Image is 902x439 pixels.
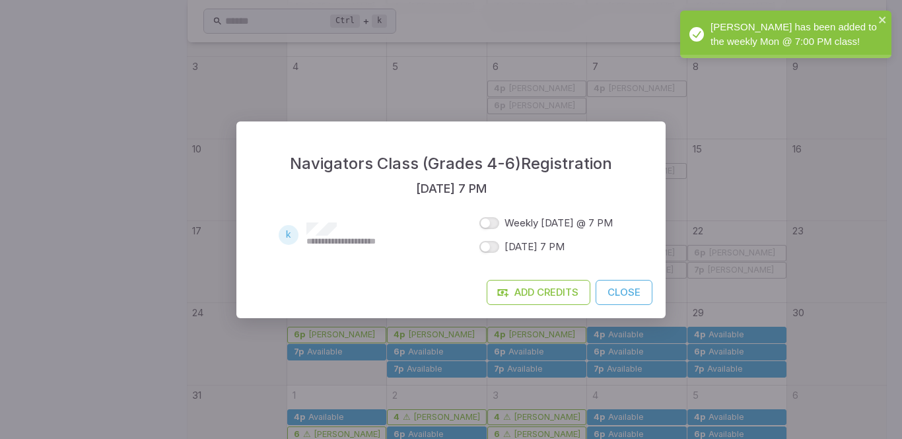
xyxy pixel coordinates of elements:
[596,280,652,305] button: Close
[236,121,666,187] h2: Navigators Class (Grades 4-6) Registration
[878,15,887,27] button: close
[504,240,565,254] span: [DATE] 7 PM
[416,180,487,198] h5: [DATE] 7 PM
[680,11,891,58] div: [PERSON_NAME] has been added to the weekly Mon @ 7:00 PM class!
[504,216,613,230] span: Weekly [DATE] @ 7 PM
[279,225,298,245] div: k
[487,280,590,305] a: Add Credits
